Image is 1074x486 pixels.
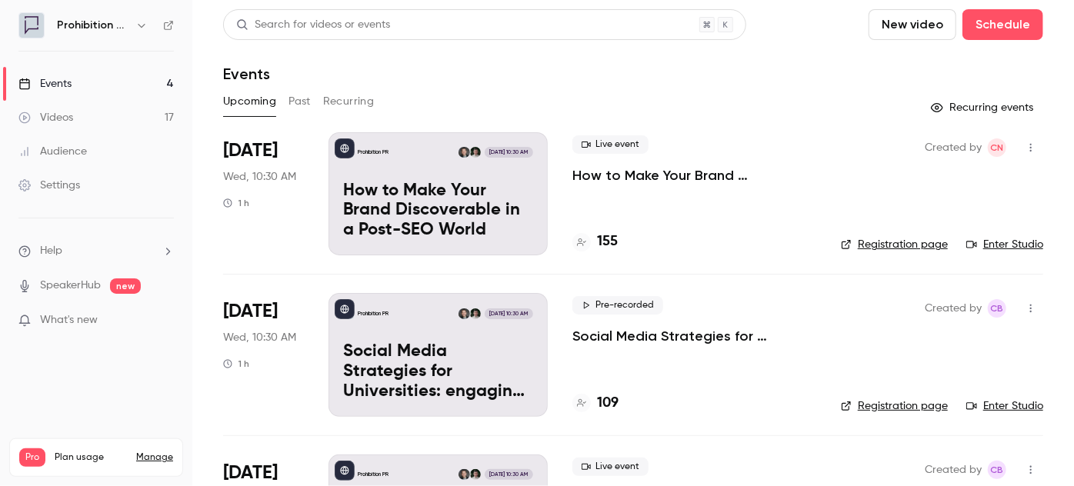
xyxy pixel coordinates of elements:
a: Registration page [841,398,948,414]
span: Wed, 10:30 AM [223,330,296,345]
span: [DATE] [223,299,278,324]
p: Social Media Strategies for Universities: engaging the new student cohort [343,342,533,401]
button: New video [869,9,956,40]
p: Prohibition PR [358,310,389,318]
h1: Events [223,65,270,83]
p: Prohibition PR [358,148,389,156]
a: Social Media Strategies for Universities: engaging the new student cohortProhibition PRWill Ocken... [329,293,548,416]
a: 155 [572,231,618,252]
a: Registration page [841,237,948,252]
span: What's new [40,312,98,328]
span: CN [991,138,1004,157]
h6: Prohibition PR [57,18,129,33]
div: Events [18,76,72,92]
a: SpeakerHub [40,278,101,294]
div: Videos [18,110,73,125]
span: Chris Norton [988,138,1006,157]
span: Pro [19,448,45,467]
button: Recurring events [924,95,1043,120]
span: Wed, 10:30 AM [223,169,296,185]
img: Chris Norton [459,469,469,480]
div: Sep 17 Wed, 10:30 AM (Europe/London) [223,132,304,255]
span: [DATE] [223,461,278,485]
button: Past [289,89,311,114]
span: [DATE] 10:30 AM [485,469,532,480]
img: Chris Norton [459,147,469,158]
span: Claire Beaumont [988,299,1006,318]
h4: 109 [597,393,619,414]
div: Sep 24 Wed, 10:30 AM (Europe/London) [223,293,304,416]
button: Recurring [323,89,375,114]
span: Live event [572,135,649,154]
a: How to Make Your Brand Discoverable in a Post-SEO World [572,166,816,185]
a: Enter Studio [966,398,1043,414]
p: Prohibition PR [358,471,389,478]
div: Search for videos or events [236,17,390,33]
a: Enter Studio [966,237,1043,252]
img: Prohibition PR [19,13,44,38]
div: 1 h [223,358,249,370]
span: [DATE] 10:30 AM [485,308,532,319]
img: Will Ockenden [470,469,481,480]
a: 109 [572,393,619,414]
button: Schedule [962,9,1043,40]
span: Plan usage [55,451,127,464]
span: new [110,278,141,294]
div: Settings [18,178,80,193]
img: Will Ockenden [470,147,481,158]
a: Manage [136,451,173,464]
span: [DATE] [223,138,278,163]
span: CB [991,461,1004,479]
img: Will Ockenden [470,308,481,319]
img: Chris Norton [459,308,469,319]
li: help-dropdown-opener [18,243,174,259]
span: [DATE] 10:30 AM [485,147,532,158]
div: Audience [18,144,87,159]
span: CB [991,299,1004,318]
span: Help [40,243,62,259]
span: Live event [572,458,649,476]
span: Pre-recorded [572,296,663,315]
a: How to Make Your Brand Discoverable in a Post-SEO WorldProhibition PRWill OckendenChris Norton[DA... [329,132,548,255]
a: Social Media Strategies for Universities: engaging the new student cohort [572,327,816,345]
span: Created by [925,299,982,318]
button: Upcoming [223,89,276,114]
span: Created by [925,461,982,479]
p: How to Make Your Brand Discoverable in a Post-SEO World [343,181,533,241]
div: 1 h [223,197,249,209]
span: Created by [925,138,982,157]
span: Claire Beaumont [988,461,1006,479]
h4: 155 [597,231,618,252]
